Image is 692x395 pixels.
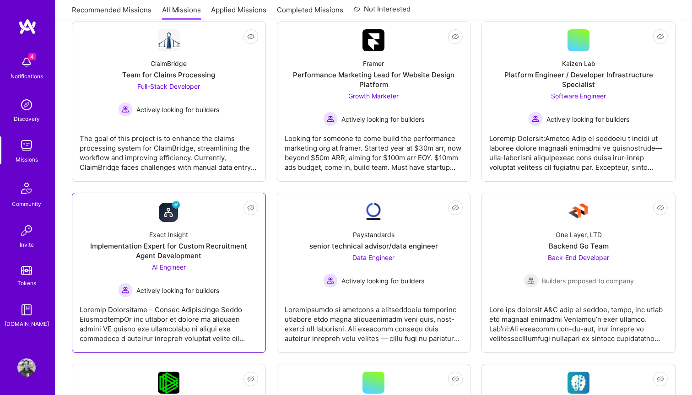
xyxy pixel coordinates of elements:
[277,5,343,20] a: Completed Missions
[452,204,459,211] i: icon EyeClosed
[149,230,188,239] div: Exact Insight
[353,4,411,20] a: Not Interested
[80,126,258,172] div: The goal of this project is to enhance the claims processing system for ClaimBridge, streamlining...
[80,241,258,260] div: Implementation Expert for Custom Recruitment Agent Development
[80,29,258,174] a: Company LogoClaimBridgeTeam for Claims ProcessingFull-Stack Developer Actively looking for builde...
[546,114,629,124] span: Actively looking for builders
[285,298,463,343] div: Loremipsumdo si ametcons a elitseddoeiu temporinc utlabore etdo magna aliquaenimadm veni quis, no...
[14,114,40,124] div: Discovery
[17,358,36,377] img: User Avatar
[80,200,258,345] a: Company LogoExact InsightImplementation Expert for Custom Recruitment Agent DevelopmentAI Enginee...
[524,273,538,288] img: Builders proposed to company
[11,71,43,81] div: Notifications
[551,92,606,100] span: Software Engineer
[16,177,38,199] img: Community
[28,53,36,60] span: 4
[542,276,634,286] span: Builders proposed to company
[158,29,180,51] img: Company Logo
[247,204,254,211] i: icon EyeClosed
[136,105,219,114] span: Actively looking for builders
[20,240,34,249] div: Invite
[323,112,338,126] img: Actively looking for builders
[285,126,463,172] div: Looking for someone to come build the performance marketing org at framer. Started year at $30m a...
[341,276,424,286] span: Actively looking for builders
[72,5,151,20] a: Recommended Missions
[353,230,395,239] div: Paystandards
[489,70,668,89] div: Platform Engineer / Developer Infrastructure Specialist
[17,222,36,240] img: Invite
[17,301,36,319] img: guide book
[285,70,463,89] div: Performance Marketing Lead for Website Design Platform
[489,126,668,172] div: Loremip Dolorsit:Ametco Adip el seddoeiu t incidi ut laboree dolore magnaali enimadmi ve quisnost...
[568,200,589,222] img: Company Logo
[17,278,36,288] div: Tokens
[17,96,36,114] img: discovery
[158,200,180,222] img: Company Logo
[309,241,438,251] div: senior technical advisor/data engineer
[362,29,384,51] img: Company Logo
[12,199,41,209] div: Community
[452,33,459,40] i: icon EyeClosed
[568,372,589,394] img: Company Logo
[657,33,664,40] i: icon EyeClosed
[247,375,254,383] i: icon EyeClosed
[562,59,595,68] div: Kaizen Lab
[323,273,338,288] img: Actively looking for builders
[657,375,664,383] i: icon EyeClosed
[657,204,664,211] i: icon EyeClosed
[136,286,219,295] span: Actively looking for builders
[352,254,395,261] span: Data Engineer
[118,102,133,117] img: Actively looking for builders
[489,29,668,174] a: Kaizen LabPlatform Engineer / Developer Infrastructure SpecialistSoftware Engineer Actively looki...
[21,266,32,275] img: tokens
[16,155,38,164] div: Missions
[118,283,133,298] img: Actively looking for builders
[211,5,266,20] a: Applied Missions
[285,200,463,345] a: Company LogoPaystandardssenior technical advisor/data engineerData Engineer Actively looking for ...
[489,200,668,345] a: Company LogoOne Layer, LTDBackend Go TeamBack-End Developer Builders proposed to companyBuilders ...
[80,298,258,343] div: Loremip Dolorsitame – Consec Adipiscinge Seddo EiusmodtempOr inc utlabor et dolore ma aliquaen ad...
[137,82,200,90] span: Full-Stack Developer
[122,70,215,80] div: Team for Claims Processing
[549,241,609,251] div: Backend Go Team
[341,114,424,124] span: Actively looking for builders
[285,29,463,174] a: Company LogoFramerPerformance Marketing Lead for Website Design PlatformGrowth Marketer Actively ...
[247,33,254,40] i: icon EyeClosed
[452,375,459,383] i: icon EyeClosed
[15,358,38,377] a: User Avatar
[556,230,602,239] div: One Layer, LTD
[151,59,187,68] div: ClaimBridge
[362,200,384,222] img: Company Logo
[363,59,384,68] div: Framer
[158,372,179,394] img: Company Logo
[5,319,49,329] div: [DOMAIN_NAME]
[18,18,37,35] img: logo
[348,92,399,100] span: Growth Marketer
[17,53,36,71] img: bell
[548,254,609,261] span: Back-End Developer
[489,298,668,343] div: Lore ips dolorsit A&C adip el seddoe, tempo, inc utlab etd magnaal enimadmi VenIamqu’n exer ullam...
[528,112,543,126] img: Actively looking for builders
[152,263,186,271] span: AI Engineer
[17,136,36,155] img: teamwork
[162,5,201,20] a: All Missions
